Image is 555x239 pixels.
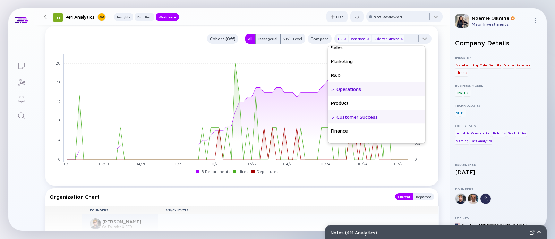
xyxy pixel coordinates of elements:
[308,34,332,44] button: Compare
[58,157,61,161] tspan: 0
[463,89,471,96] div: B2B
[472,22,530,27] div: Maor Investments
[326,11,348,22] button: List
[455,83,541,87] div: Business Model
[173,162,182,166] tspan: 01/21
[455,69,468,76] div: Climate
[246,162,257,166] tspan: 07/22
[62,162,72,166] tspan: 10/18
[455,130,491,137] div: Industrial Construction
[331,230,527,236] div: Notes ( 4M Analytics )
[207,35,238,43] div: Cohort (Off)
[461,222,477,228] div: Austin ,
[455,187,541,191] div: Founders
[455,14,469,28] img: Noémie Profile Picture
[472,15,530,21] div: Noémie Oiknine
[460,110,466,117] div: ML
[331,88,335,92] img: Selected
[455,169,541,176] div: [DATE]
[507,130,527,137] div: Gas Utilities
[321,162,331,166] tspan: 01/24
[455,39,541,47] h2: Company Details
[455,89,462,96] div: B2G
[503,61,515,68] div: Defense
[328,54,425,68] div: Marketing
[413,193,434,200] button: Departed
[328,41,425,54] div: Sales
[8,107,34,123] a: Search
[308,35,332,43] div: Compare
[455,61,478,68] div: Manufacturing
[328,82,425,96] div: Operations
[328,96,425,110] div: Product
[210,162,219,166] tspan: 10/21
[530,230,535,235] img: Expand Notes
[328,138,425,152] div: Other Employees
[492,130,506,137] div: Robotics
[372,35,405,42] div: Customer Success
[281,34,305,44] button: VP/C-Level
[156,14,179,20] div: Workforce
[256,35,280,42] div: Managerial
[283,162,294,166] tspan: 04/23
[337,35,348,42] div: HR
[8,57,34,74] a: Lists
[455,215,541,220] div: Offices
[114,14,133,20] div: Insights
[328,124,425,138] div: Finance
[455,223,460,228] img: United States Flag
[479,61,502,68] div: Cyber Security
[8,90,34,107] a: Reminders
[455,55,541,59] div: Industry
[358,162,368,166] tspan: 10/24
[470,137,492,144] div: Data Analytics
[50,193,388,200] div: Organization Chart
[343,37,348,41] div: x
[395,193,413,200] button: Current
[455,103,541,108] div: Technologies
[53,13,63,22] div: 81
[455,110,460,117] div: AI
[135,162,147,166] tspan: 04/20
[537,231,541,234] img: Open Notes
[516,61,531,68] div: Aerospace
[349,35,371,42] div: Operations
[328,68,425,82] div: R&D
[57,99,61,104] tspan: 12
[135,13,154,21] button: Funding
[414,157,417,161] tspan: 0
[56,61,61,65] tspan: 20
[58,138,61,142] tspan: 4
[366,37,370,41] div: x
[135,14,154,20] div: Funding
[400,37,404,41] div: x
[245,35,255,42] div: All
[455,123,541,128] div: Other Tags
[394,162,405,166] tspan: 07/25
[207,34,238,44] button: Cohort (Off)
[455,137,469,144] div: Mapping
[533,18,538,23] img: Menu
[58,118,61,123] tspan: 8
[57,80,61,84] tspan: 16
[479,222,527,228] div: [GEOGRAPHIC_DATA]
[114,13,133,21] button: Insights
[328,110,425,124] div: Customer Success
[245,34,255,44] button: All
[455,162,541,167] div: Established
[156,13,179,21] button: Workforce
[255,34,281,44] button: Managerial
[99,162,109,166] tspan: 07/19
[8,74,34,90] a: Investor Map
[331,116,335,120] img: Selected
[373,14,402,19] div: Not Reviewed
[281,35,305,42] div: VP/C-Level
[66,12,106,21] div: 4M Analytics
